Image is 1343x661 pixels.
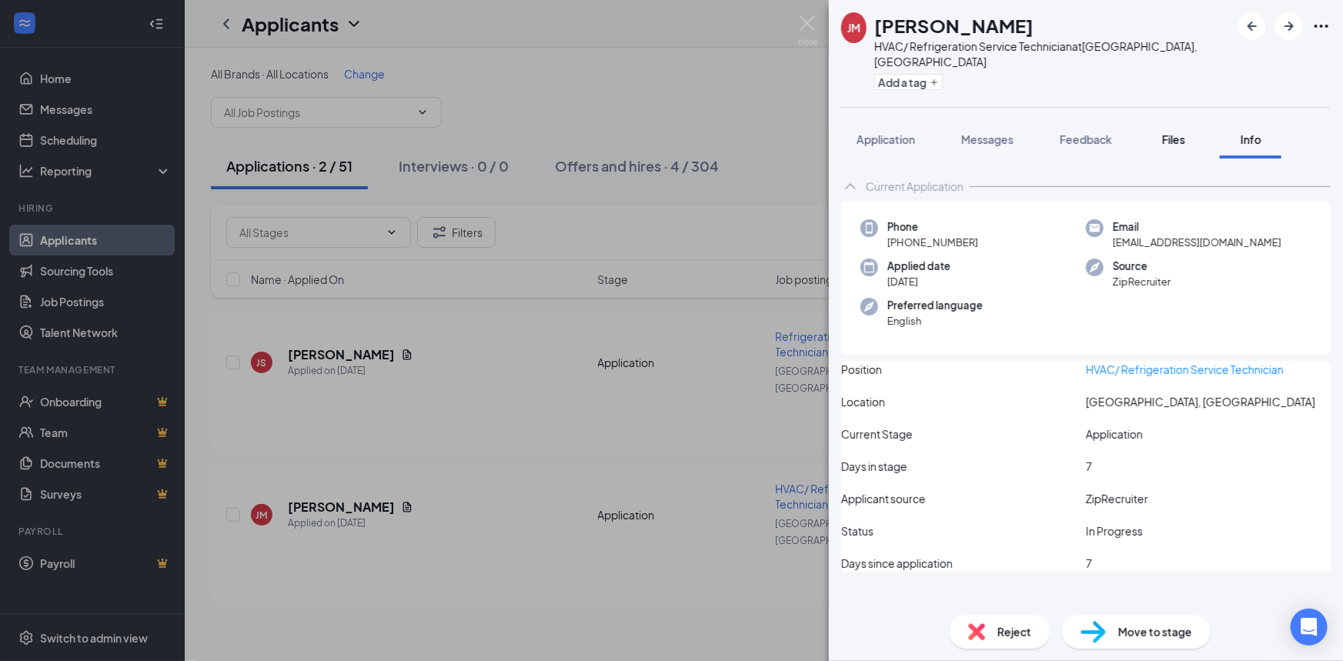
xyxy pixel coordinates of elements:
svg: ChevronUp [841,177,860,195]
span: 7 [1086,555,1092,572]
span: Info [1241,132,1261,146]
div: HVAC/ Refrigeration Service Technician at [GEOGRAPHIC_DATA], [GEOGRAPHIC_DATA] [874,38,1231,69]
span: [EMAIL_ADDRESS][DOMAIN_NAME] [1113,235,1281,250]
a: HVAC/ Refrigeration Service Technician [1086,362,1284,376]
span: Current Stage [841,426,913,442]
span: Position [841,361,882,378]
span: In Progress [1086,522,1143,539]
span: Phone [887,219,978,235]
div: Open Intercom Messenger [1291,609,1328,646]
span: Application [1086,426,1143,442]
span: Messages [961,132,1014,146]
div: Current Application [866,179,964,194]
span: English [887,313,983,329]
span: Applied date [887,259,950,274]
span: [GEOGRAPHIC_DATA], [GEOGRAPHIC_DATA] [1086,393,1315,410]
span: [DATE] [887,274,950,289]
span: Files [1162,132,1185,146]
span: Applicant source [841,490,926,507]
span: [PHONE_NUMBER] [887,235,978,250]
span: Days since application [841,555,953,572]
span: Status [841,522,874,539]
span: Feedback [1060,132,1112,146]
button: ArrowLeftNew [1238,12,1266,40]
div: JM [847,20,860,35]
span: Email [1113,219,1281,235]
svg: ArrowRight [1280,17,1298,35]
span: Move to stage [1118,623,1192,640]
span: ZipRecruiter [1086,490,1148,507]
svg: Plus [930,78,939,87]
span: Reject [997,623,1031,640]
button: PlusAdd a tag [874,74,943,90]
svg: Ellipses [1312,17,1331,35]
h1: [PERSON_NAME] [874,12,1034,38]
button: ArrowRight [1275,12,1303,40]
svg: ArrowLeftNew [1243,17,1261,35]
span: Preferred language [887,298,983,313]
span: ZipRecruiter [1113,274,1171,289]
span: Location [841,393,885,410]
span: Application [857,132,915,146]
span: Days in stage [841,458,907,475]
span: Source [1113,259,1171,274]
span: 7 [1086,458,1092,475]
